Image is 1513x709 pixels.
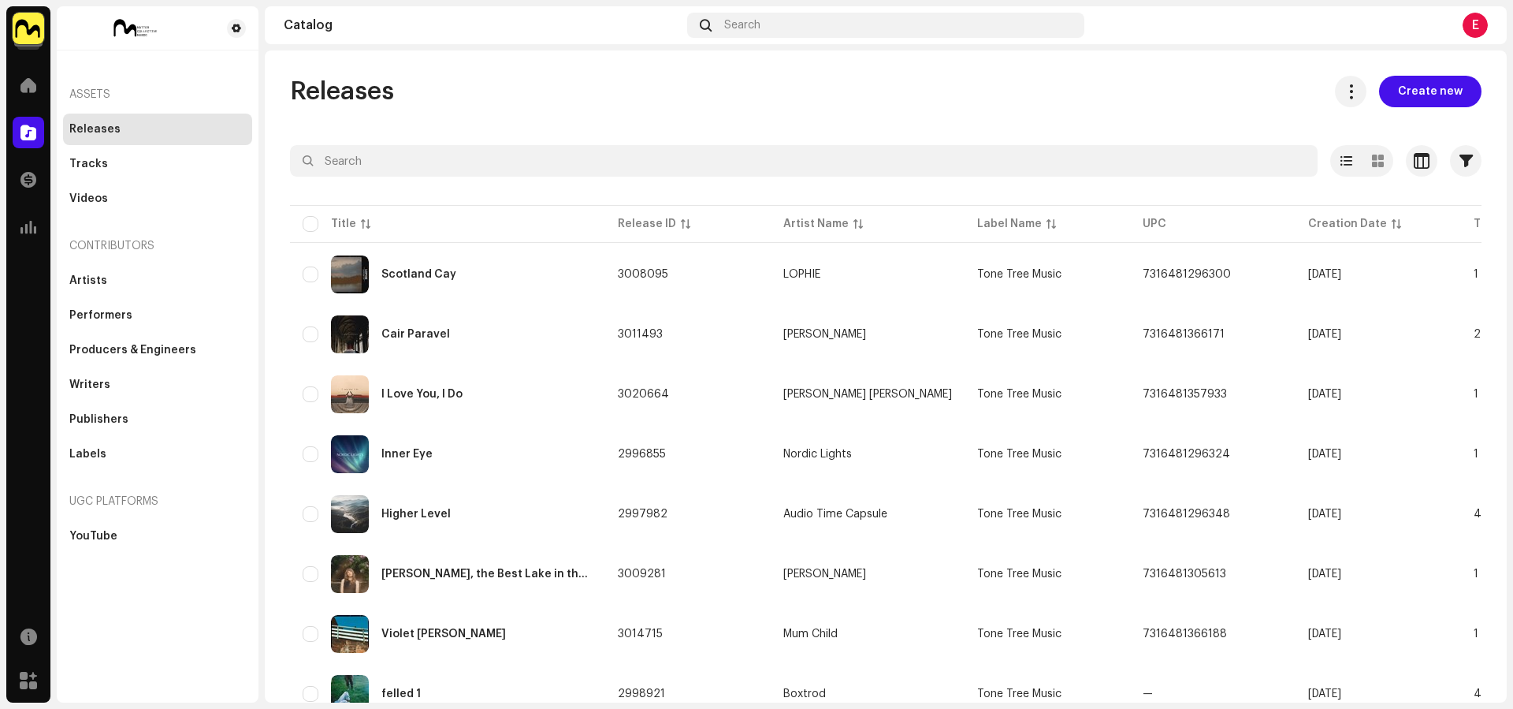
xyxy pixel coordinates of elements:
[783,569,866,580] div: [PERSON_NAME]
[63,265,252,297] re-m-nav-item: Artists
[331,375,369,413] img: a6fa9ae1-7e59-477c-8738-a88bf0b3b132
[618,389,669,400] span: 3020664
[1143,269,1231,280] span: 7316481296300
[1143,509,1230,520] span: 7316481296348
[977,269,1061,280] span: Tone Tree Music
[69,158,108,170] div: Tracks
[63,76,252,114] re-a-nav-header: Assets
[618,216,676,232] div: Release ID
[69,19,202,38] img: 368c341f-7fd0-4703-93f4-7343ca3ef757
[63,483,252,521] re-a-nav-header: UGC Platforms
[381,509,451,520] div: Higher Level
[63,227,252,265] re-a-nav-header: Contributors
[331,495,369,533] img: 078cb197-2f96-4746-9e7f-715660dde3e8
[977,449,1061,460] span: Tone Tree Music
[1474,329,1481,340] span: 2
[1308,629,1341,640] span: Sep 23, 2025
[1143,569,1226,580] span: 7316481305613
[63,521,252,552] re-m-nav-item: YouTube
[783,629,838,640] div: Mum Child
[381,569,593,580] div: Percy Priest, the Best Lake in the World
[977,216,1042,232] div: Label Name
[69,413,128,426] div: Publishers
[331,315,369,353] img: 17c289bb-1f5a-40b8-9939-a6eb17be19a6
[783,389,952,400] span: Tyler Brown Williams
[1143,389,1227,400] span: 7316481357933
[69,192,108,205] div: Videos
[618,629,663,640] span: 3014715
[381,389,463,400] div: I Love You, I Do
[977,688,1061,700] span: Tone Tree Music
[724,19,760,32] span: Search
[331,555,369,593] img: 9168ff47-192a-4755-9071-a1b3db75af20
[63,438,252,470] re-m-nav-item: Labels
[284,19,681,32] div: Catalog
[69,274,107,287] div: Artists
[63,369,252,401] re-m-nav-item: Writers
[290,76,394,107] span: Releases
[63,334,252,366] re-m-nav-item: Producers & Engineers
[977,569,1061,580] span: Tone Tree Music
[69,379,110,391] div: Writers
[381,688,421,700] div: felled 1
[69,123,121,136] div: Releases
[1474,629,1478,640] span: 1
[783,509,887,520] div: Audio Time Capsule
[618,269,668,280] span: 3008095
[977,629,1061,640] span: Tone Tree Music
[63,148,252,180] re-m-nav-item: Tracks
[977,389,1061,400] span: Tone Tree Music
[977,509,1061,520] span: Tone Tree Music
[1308,329,1341,340] span: Sep 19, 2025
[618,569,666,580] span: 3009281
[69,448,106,461] div: Labels
[1308,216,1387,232] div: Creation Date
[783,688,826,700] div: Boxtrod
[1143,329,1225,340] span: 7316481366171
[69,344,196,356] div: Producers & Engineers
[1474,269,1478,280] span: 1
[63,300,252,331] re-m-nav-item: Performers
[1308,688,1341,700] span: Sep 5, 2025
[1308,449,1341,460] span: Sep 3, 2025
[63,114,252,145] re-m-nav-item: Releases
[1474,449,1478,460] span: 1
[783,329,866,340] div: [PERSON_NAME]
[1474,389,1478,400] span: 1
[381,449,433,460] div: Inner Eye
[783,269,952,280] span: LOPHIE
[69,530,117,543] div: YouTube
[1398,76,1463,107] span: Create new
[290,145,1318,177] input: Search
[618,449,666,460] span: 2996855
[1463,13,1488,38] div: E
[618,509,667,520] span: 2997982
[1474,688,1481,700] span: 4
[783,688,952,700] span: Boxtrod
[783,216,849,232] div: Artist Name
[1308,269,1341,280] span: Sep 16, 2025
[1143,629,1227,640] span: 7316481366188
[1308,389,1341,400] span: Sep 30, 2025
[783,329,952,340] span: Gideon Matthew
[783,569,952,580] span: Aidan VanSuetendael
[783,509,952,520] span: Audio Time Capsule
[783,449,952,460] span: Nordic Lights
[63,404,252,435] re-m-nav-item: Publishers
[783,449,852,460] div: Nordic Lights
[1308,509,1341,520] span: Sep 4, 2025
[783,629,952,640] span: Mum Child
[1474,569,1478,580] span: 1
[783,389,952,400] div: [PERSON_NAME] [PERSON_NAME]
[1143,449,1230,460] span: 7316481296324
[381,629,506,640] div: Violet Dawn
[331,216,356,232] div: Title
[381,329,450,340] div: Cair Paravel
[69,309,132,322] div: Performers
[618,688,665,700] span: 2998921
[331,435,369,473] img: 7216caf1-1111-48ac-80ae-2dfe0ba4bfb1
[13,13,44,44] img: 1276ee5d-5357-4eee-b3c8-6fdbc920d8e6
